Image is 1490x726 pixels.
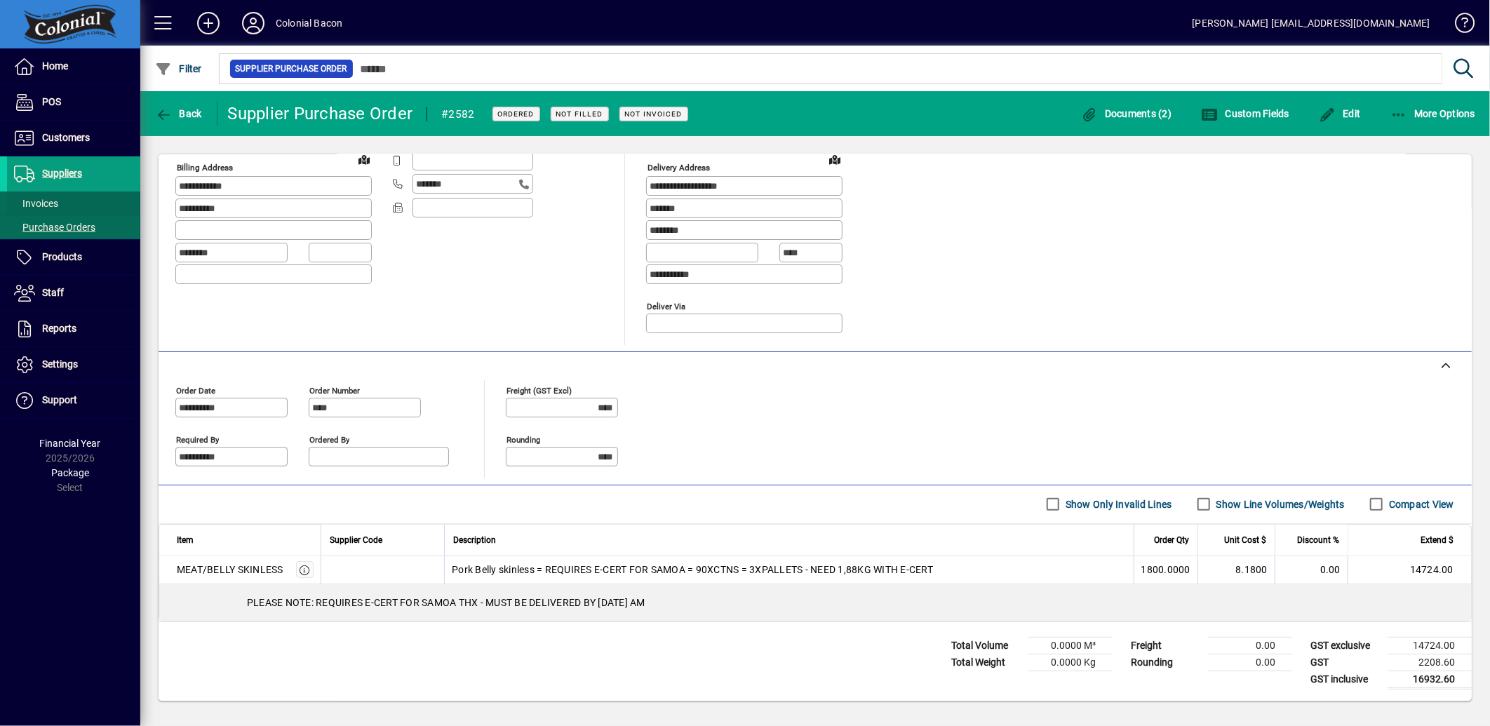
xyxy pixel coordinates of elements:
td: GST exclusive [1303,637,1388,654]
span: Item [177,532,194,548]
td: 0.00 [1275,556,1348,584]
span: Settings [42,358,78,370]
span: Back [155,108,202,119]
span: Invoices [14,198,58,209]
td: 0.00 [1208,637,1292,654]
span: Staff [42,287,64,298]
td: Freight [1124,637,1208,654]
div: Supplier Purchase Order [228,102,413,125]
div: Colonial Bacon [276,12,342,34]
div: #2582 [441,103,474,126]
span: POS [42,96,61,107]
label: Show Only Invalid Lines [1063,497,1172,511]
label: Show Line Volumes/Weights [1214,497,1345,511]
span: Support [42,394,77,405]
mat-label: Deliver via [647,301,685,311]
button: More Options [1387,101,1479,126]
a: View on map [353,148,375,170]
td: Total Volume [944,637,1028,654]
button: Profile [231,11,276,36]
button: Custom Fields [1197,101,1293,126]
a: Support [7,383,140,418]
a: View on map [824,148,846,170]
div: PLEASE NOTE: REQUIRES E-CERT FOR SAMOA THX - MUST BE DELIVERED BY [DATE] AM [159,584,1471,621]
span: Not Filled [556,109,603,119]
button: Back [152,101,206,126]
span: More Options [1390,108,1476,119]
span: Not Invoiced [625,109,683,119]
a: Home [7,49,140,84]
td: Total Weight [944,654,1028,671]
td: 0.0000 M³ [1028,637,1113,654]
span: Pork Belly skinless = REQUIRES E-CERT FOR SAMOA = 90XCTNS = 3XPALLETS - NEED 1,88KG WITH E-CERT [452,563,933,577]
mat-label: Freight (GST excl) [506,385,572,395]
mat-label: Order date [176,385,215,395]
a: Invoices [7,191,140,215]
a: Knowledge Base [1444,3,1472,48]
a: Purchase Orders [7,215,140,239]
span: Customers [42,132,90,143]
span: Edit [1319,108,1361,119]
td: 0.0000 Kg [1028,654,1113,671]
a: Settings [7,347,140,382]
span: Supplier Code [330,532,382,548]
div: [PERSON_NAME] [EMAIL_ADDRESS][DOMAIN_NAME] [1193,12,1430,34]
button: Edit [1315,101,1364,126]
a: Customers [7,121,140,156]
span: Package [51,467,89,478]
span: Home [42,60,68,72]
span: Ordered [498,109,535,119]
span: Extend $ [1421,532,1454,548]
span: Supplier Purchase Order [236,62,347,76]
app-page-header-button: Back [140,101,217,126]
span: Financial Year [40,438,101,449]
button: Filter [152,56,206,81]
td: 1800.0000 [1134,556,1197,584]
span: Documents (2) [1081,108,1172,119]
td: 16932.60 [1388,671,1472,688]
span: Custom Fields [1201,108,1289,119]
td: Rounding [1124,654,1208,671]
button: Add [186,11,231,36]
td: 14724.00 [1388,637,1472,654]
td: GST inclusive [1303,671,1388,688]
td: 0.00 [1208,654,1292,671]
a: POS [7,85,140,120]
span: Reports [42,323,76,334]
span: Discount % [1297,532,1339,548]
mat-label: Required by [176,434,219,444]
span: Suppliers [42,168,82,179]
div: MEAT/BELLY SKINLESS [177,563,283,577]
td: GST [1303,654,1388,671]
td: 2208.60 [1388,654,1472,671]
mat-label: Ordered by [309,434,349,444]
span: Description [453,532,496,548]
td: 8.1800 [1197,556,1275,584]
span: Purchase Orders [14,222,95,233]
span: Filter [155,63,202,74]
a: Reports [7,311,140,347]
span: Products [42,251,82,262]
label: Compact View [1386,497,1454,511]
button: Documents (2) [1078,101,1176,126]
a: Staff [7,276,140,311]
span: Unit Cost $ [1224,532,1266,548]
span: Order Qty [1154,532,1189,548]
td: 14724.00 [1348,556,1471,584]
mat-label: Order number [309,385,360,395]
a: Products [7,240,140,275]
mat-label: Rounding [506,434,540,444]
